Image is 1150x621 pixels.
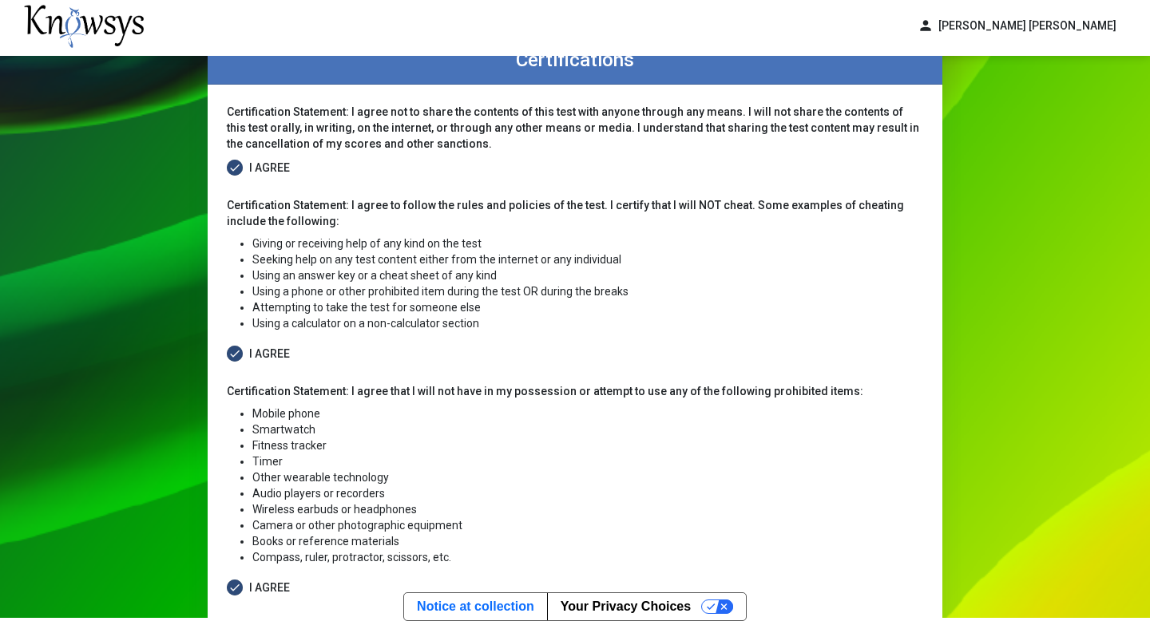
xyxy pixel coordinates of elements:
p: Certification Statement: I agree to follow the rules and policies of the test. I certify that I w... [227,197,923,229]
p: Certification Statement: I agree not to share the contents of this test with anyone through any m... [227,104,923,152]
li: Smartwatch [252,421,923,437]
img: knowsys-logo.png [24,5,144,48]
li: Giving or receiving help of any kind on the test [252,235,923,251]
li: Attempting to take the test for someone else [252,299,923,315]
p: Certification Statement: I agree that I will not have in my possession or attempt to use any of t... [227,383,923,399]
li: Audio players or recorders [252,485,923,501]
li: Seeking help on any test content either from the internet or any individual [252,251,923,267]
li: Compass, ruler, protractor, scissors, etc. [252,549,923,565]
button: person[PERSON_NAME] [PERSON_NAME] [908,13,1126,39]
span: person [918,18,934,34]
li: Using an answer key or a cheat sheet of any kind [252,267,923,283]
li: Using a calculator on a non-calculator section [252,315,923,331]
li: Books or reference materials [252,533,923,549]
li: Mobile phone [252,405,923,421]
li: Timer [252,453,923,469]
li: Fitness tracker [252,437,923,453]
li: Wireless earbuds or headphones [252,501,923,517]
li: Camera or other photographic equipment [252,517,923,533]
button: Your Privacy Choices [547,593,746,620]
a: Notice at collection [404,593,547,620]
label: Certifications [516,49,634,71]
li: Using a phone or other prohibited item during the test OR during the breaks [252,283,923,299]
li: Other wearable technology [252,469,923,485]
